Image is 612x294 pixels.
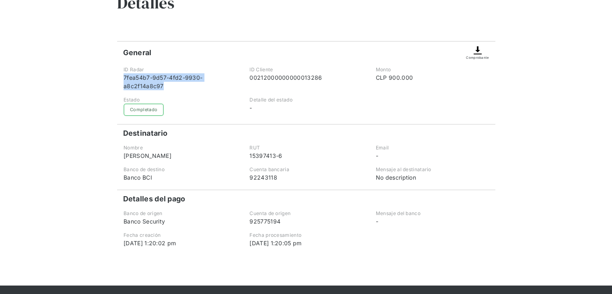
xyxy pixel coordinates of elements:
div: 15397413-6 [249,151,362,160]
div: Monto [376,66,488,73]
div: Email [376,144,488,151]
div: Banco BCI [124,173,236,182]
div: CLP 900.000 [376,73,488,82]
img: Descargar comprobante [473,46,482,55]
div: - [376,151,488,160]
div: Nombre [124,144,236,151]
div: - [376,217,488,226]
div: [DATE] 1:20:02 pm [124,239,236,247]
div: Banco Security [124,217,236,226]
h4: General [123,48,152,58]
div: No description [376,173,488,182]
div: ID Radar [124,66,236,73]
div: Cuenta de origen [249,210,362,217]
h4: Detalles del pago [123,194,185,204]
div: 7fea54b7-9d57-4fd2-9930-a8c2f14a8c97 [124,73,236,90]
div: Comprobante [466,55,489,60]
div: Fecha procesamiento [249,232,362,239]
div: 00212000000000013286 [249,73,362,82]
div: - [249,104,362,112]
div: 925775194 [249,217,362,226]
div: Estado [124,96,236,104]
div: RUT [249,144,362,151]
div: [PERSON_NAME] [124,151,236,160]
div: Detalle del estado [249,96,362,104]
div: Mensaje al destinatario [376,166,488,173]
div: Mensaje del banco [376,210,488,217]
h4: Destinatario [123,128,168,138]
div: Completado [124,104,164,116]
div: Banco de destino [124,166,236,173]
div: [DATE] 1:20:05 pm [249,239,362,247]
div: Banco de origen [124,210,236,217]
div: Fecha creación [124,232,236,239]
div: ID Cliente [249,66,362,73]
div: 92243118 [249,173,362,182]
div: Cuenta bancaria [249,166,362,173]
